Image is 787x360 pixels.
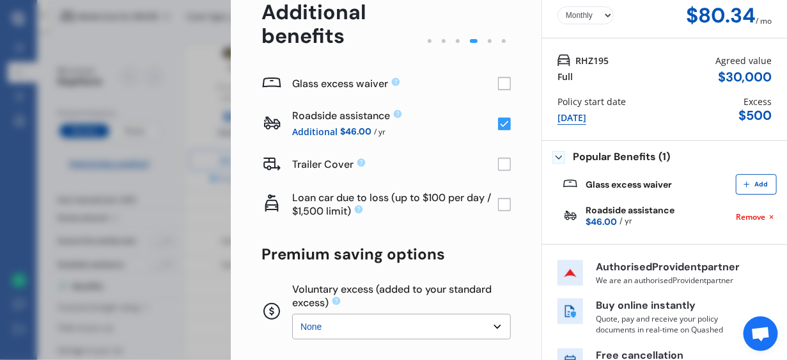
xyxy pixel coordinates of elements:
div: Roadside assistance [292,109,498,122]
span: / yr [619,215,632,229]
div: Open chat [744,316,778,351]
div: [DATE] [557,111,586,125]
span: $46.00 [586,215,617,229]
div: $ 500 [738,108,772,123]
div: $80.34 [686,4,756,28]
div: Glass excess waiver [586,179,672,190]
div: Glass excess waiver [292,77,498,90]
div: $ 30,000 [718,70,772,85]
p: Authorised Provident partner [596,260,749,275]
div: Full [557,70,573,83]
p: Buy online instantly [596,299,749,313]
div: Additional benefits [261,1,423,48]
span: / yr [374,124,386,139]
span: Remove [736,211,765,223]
span: Popular Benefits (1) [573,151,670,164]
span: Additional [292,124,338,139]
div: Voluntary excess (added to your standard excess) [292,284,511,309]
div: Trailer Cover [292,158,498,171]
span: RHZ195 [575,54,609,67]
p: Quote, pay and receive your policy documents in real-time on Quashed [596,313,749,335]
div: Policy start date [557,95,626,108]
span: Add [752,181,771,188]
div: / mo [756,4,772,28]
p: We are an authorised Provident partner [596,275,749,286]
div: Roadside assistance [586,205,674,229]
span: $46.00 [340,124,371,139]
img: buy online icon [557,299,583,324]
div: Agreed value [715,54,772,67]
img: insurer icon [557,260,583,286]
div: Excess [744,95,772,108]
div: Premium saving options [261,245,511,263]
div: Loan car due to loss (up to $100 per day / $1,500 limit) [292,192,498,217]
